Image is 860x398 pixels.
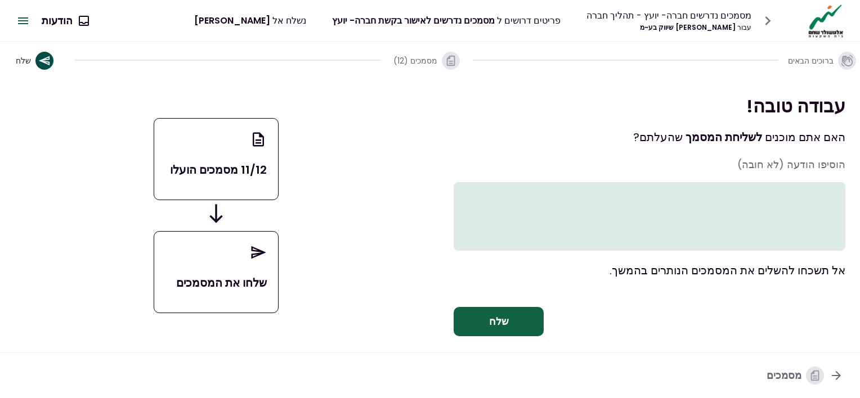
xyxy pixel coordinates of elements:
button: הודעות [33,6,97,35]
div: [PERSON_NAME] שיווק בע~מ [586,22,751,33]
span: [PERSON_NAME] [194,14,270,27]
button: מסמכים (12) [393,43,460,79]
span: מסמכים נדרשים לאישור בקשת חברה- יועץ [332,14,495,27]
button: ברוכים הבאים [791,43,853,79]
span: עבור [737,22,751,32]
div: פריטים דרושים ל [332,13,561,28]
span: לשליחת המסמך [686,129,762,145]
span: ברוכים הבאים [788,55,834,66]
div: נשלח אל [194,13,306,28]
h1: עבודה טובה! [454,94,845,117]
img: Logo [805,3,846,38]
div: מסמכים נדרשים חברה- יועץ - תהליך חברה [586,8,751,22]
p: הוסיפו הודעה (לא חובה) [454,157,845,172]
p: 11/12 מסמכים הועלו [165,161,267,178]
div: מסמכים [767,367,824,385]
p: שלחו את המסמכים [165,274,267,291]
button: שלח [7,43,62,79]
p: האם אתם מוכנים שהעלתם ? [454,129,845,146]
button: מסמכים [758,361,852,390]
span: שלח [16,55,31,66]
span: מסמכים (12) [393,55,437,66]
button: שלח [454,307,544,336]
p: אל תשכחו להשלים את המסמכים הנותרים בהמשך. [454,262,845,279]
